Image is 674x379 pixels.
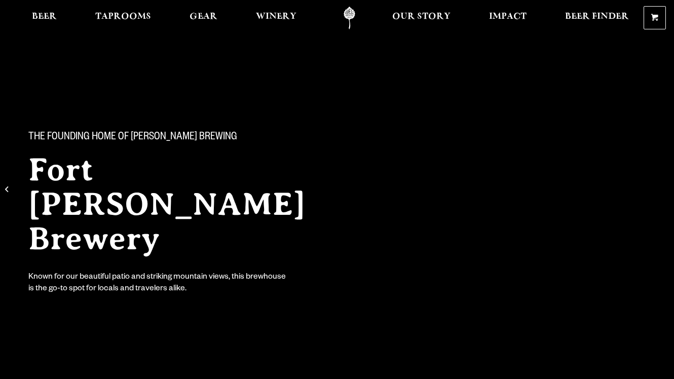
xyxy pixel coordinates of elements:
span: Impact [489,13,527,21]
a: Beer [25,7,63,29]
a: Impact [482,7,533,29]
span: Our Story [392,13,451,21]
a: Taprooms [89,7,158,29]
div: Known for our beautiful patio and striking mountain views, this brewhouse is the go-to spot for l... [28,272,288,295]
span: The Founding Home of [PERSON_NAME] Brewing [28,131,237,144]
a: Gear [183,7,224,29]
span: Taprooms [95,13,151,21]
h2: Fort [PERSON_NAME] Brewery [28,153,345,256]
span: Beer [32,13,57,21]
a: Our Story [386,7,457,29]
span: Gear [190,13,217,21]
span: Winery [256,13,296,21]
a: Odell Home [330,7,368,29]
span: Beer Finder [565,13,629,21]
a: Beer Finder [558,7,635,29]
a: Winery [249,7,303,29]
